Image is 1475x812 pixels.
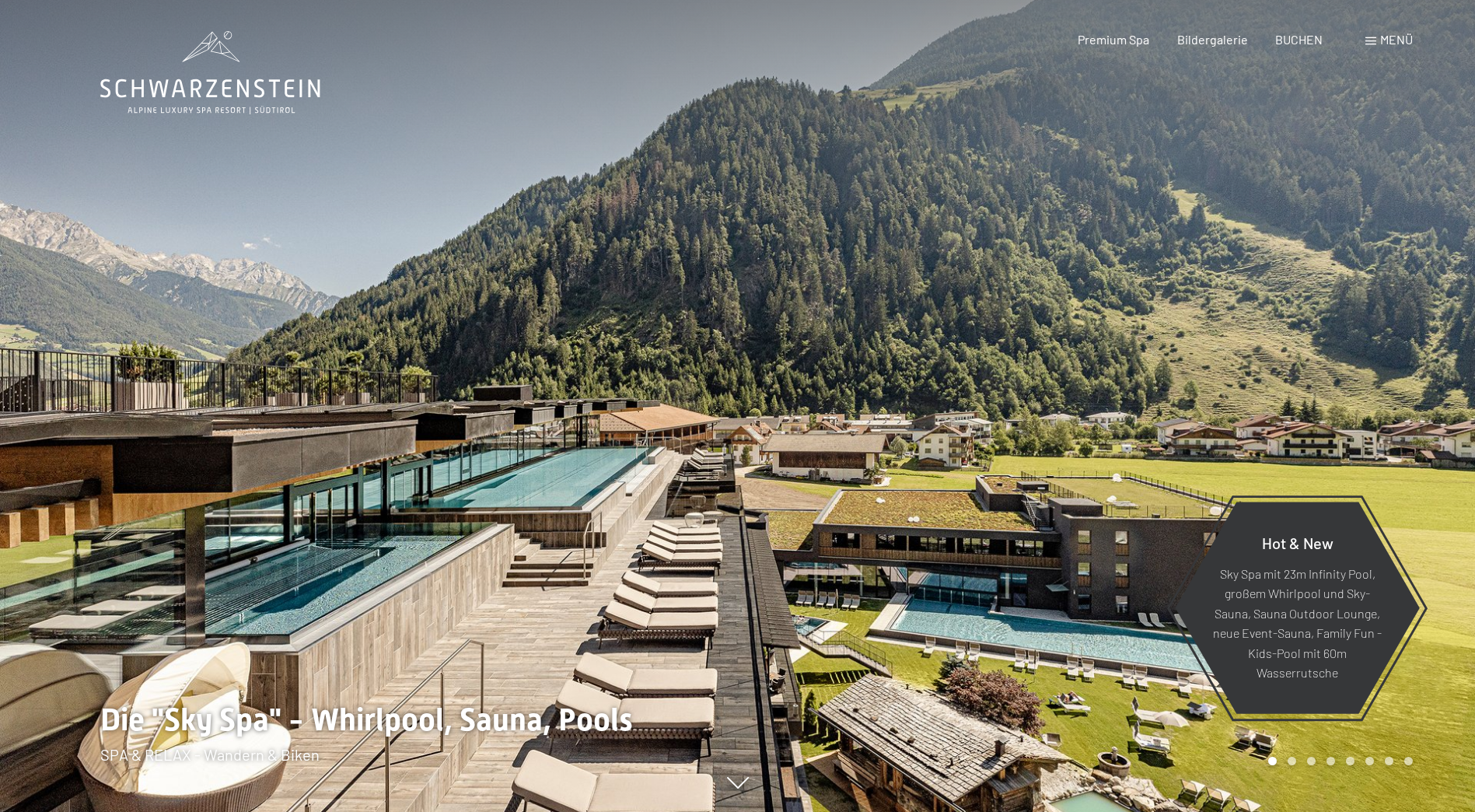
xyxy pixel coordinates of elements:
div: Carousel Page 6 [1365,757,1374,765]
a: Bildergalerie [1177,32,1248,47]
div: Carousel Page 4 [1326,757,1335,765]
span: Hot & New [1262,533,1333,551]
a: Hot & New Sky Spa mit 23m Infinity Pool, großem Whirlpool und Sky-Sauna, Sauna Outdoor Lounge, ne... [1174,501,1421,715]
a: BUCHEN [1275,32,1323,47]
div: Carousel Page 1 (Current Slide) [1268,757,1277,765]
p: Sky Spa mit 23m Infinity Pool, großem Whirlpool und Sky-Sauna, Sauna Outdoor Lounge, neue Event-S... [1213,563,1382,683]
div: Carousel Page 8 [1404,757,1413,765]
div: Carousel Page 2 [1288,757,1296,765]
div: Carousel Page 5 [1346,757,1354,765]
div: Carousel Pagination [1263,757,1413,765]
div: Carousel Page 3 [1307,757,1316,765]
a: Premium Spa [1078,32,1149,47]
span: Menü [1380,32,1413,47]
div: Carousel Page 7 [1385,757,1393,765]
